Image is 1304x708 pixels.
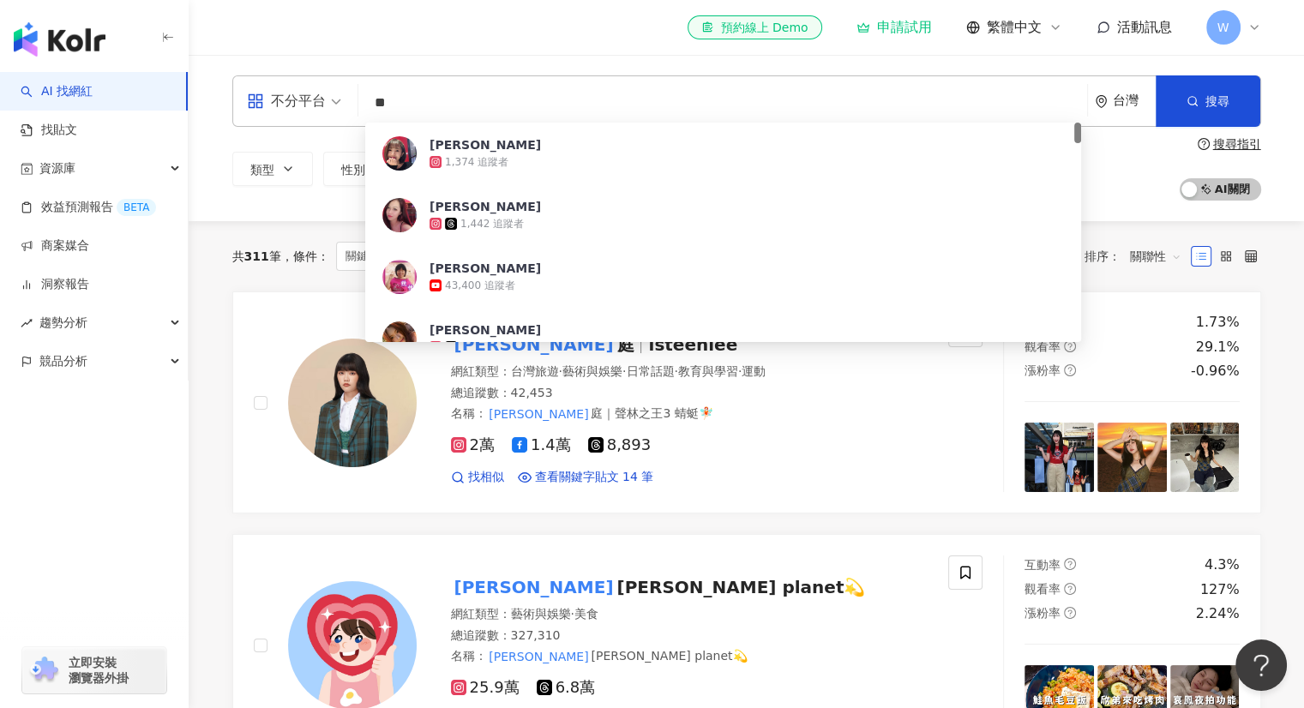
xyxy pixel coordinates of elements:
div: 預約線上 Demo [701,19,808,36]
span: 2萬 [451,436,495,454]
span: question-circle [1064,340,1076,352]
span: 觀看率 [1025,339,1061,353]
span: 名稱 ： [451,405,713,423]
span: 藝術與娛樂 [562,364,622,378]
span: 25.9萬 [451,679,520,697]
div: 43,400 追蹤者 [445,279,515,293]
span: 活動訊息 [1117,19,1172,35]
span: 藝術與娛樂 [511,607,571,621]
span: · [571,607,574,621]
img: KOL Avatar [382,321,417,356]
div: 總追蹤數 ： 327,310 [451,627,928,645]
div: 台灣 [1113,93,1156,108]
img: KOL Avatar [382,260,417,294]
a: 查看關鍵字貼文 14 筆 [518,469,654,486]
a: 效益預測報告BETA [21,199,156,216]
mark: [PERSON_NAME] [487,405,592,423]
a: 預約線上 Demo [688,15,821,39]
span: · [674,364,677,378]
span: question-circle [1064,558,1076,570]
span: 8,893 [588,436,652,454]
div: [PERSON_NAME] [430,260,541,277]
span: 觀看率 [1025,582,1061,596]
img: logo [14,22,105,57]
span: · [559,364,562,378]
div: 4.3% [1205,555,1240,574]
button: 性別 [323,152,404,186]
div: 1.73% [1196,313,1240,332]
a: chrome extension立即安裝 瀏覽器外掛 [22,647,166,693]
span: 查看關鍵字貼文 14 筆 [535,469,654,486]
div: 網紅類型 ： [451,363,928,381]
div: [PERSON_NAME] [430,136,541,153]
div: 搜尋指引 [1213,137,1261,151]
span: 性別 [341,163,365,177]
span: 6.8萬 [537,679,596,697]
span: 漲粉率 [1025,363,1061,377]
img: KOL Avatar [382,198,417,232]
div: 總追蹤數 ： 42,453 [451,385,928,402]
span: [PERSON_NAME] planet💫 [591,649,747,663]
span: 運動 [742,364,766,378]
img: chrome extension [27,657,61,684]
mark: [PERSON_NAME] [451,331,617,358]
img: post-image [1097,423,1167,492]
span: 日常話題 [626,364,674,378]
span: 關聯性 [1130,243,1181,270]
div: [PERSON_NAME] [430,198,541,215]
span: 類型 [250,163,274,177]
div: 4,010 追蹤者 [460,340,524,355]
span: 找相似 [468,469,504,486]
div: [PERSON_NAME] [430,321,541,339]
span: 關鍵字：[PERSON_NAME] [336,242,509,271]
a: 洞察報告 [21,276,89,293]
img: post-image [1025,423,1094,492]
a: 找相似 [451,469,504,486]
span: 漲粉率 [1025,606,1061,620]
div: 1,442 追蹤者 [460,217,524,231]
span: question-circle [1198,138,1210,150]
span: [PERSON_NAME] planet💫 [616,577,865,597]
a: 商案媒合 [21,237,89,255]
div: 127% [1200,580,1240,599]
span: 趨勢分析 [39,303,87,342]
div: 網紅類型 ： [451,606,928,623]
button: 搜尋 [1156,75,1260,127]
span: rise [21,317,33,329]
span: 庭 [616,334,634,355]
span: 庭｜聲林之王3 蜻蜓🧚🏻 [591,406,712,420]
a: 找貼文 [21,122,77,139]
div: -0.96% [1191,362,1240,381]
button: 類型 [232,152,313,186]
span: question-circle [1064,607,1076,619]
div: 不分平台 [247,87,326,115]
span: 立即安裝 瀏覽器外掛 [69,655,129,686]
span: question-circle [1064,583,1076,595]
img: KOL Avatar [382,136,417,171]
div: 排序： [1085,243,1191,270]
div: 2.24% [1196,604,1240,623]
span: question-circle [1064,364,1076,376]
span: 搜尋 [1205,94,1229,108]
span: 名稱 ： [451,647,748,666]
span: 1.4萬 [512,436,571,454]
span: 競品分析 [39,342,87,381]
div: 申請試用 [856,19,932,36]
div: 共 筆 [232,249,281,263]
span: isteenlee [648,334,737,355]
span: 條件 ： [281,249,329,263]
span: 互動率 [1025,558,1061,572]
mark: [PERSON_NAME] [451,573,617,601]
div: 29.1% [1196,338,1240,357]
a: searchAI 找網紅 [21,83,93,100]
span: environment [1095,95,1108,108]
span: 台灣旅遊 [511,364,559,378]
span: 繁體中文 [987,18,1042,37]
span: 資源庫 [39,149,75,188]
mark: [PERSON_NAME] [487,647,592,666]
img: KOL Avatar [288,339,417,467]
span: 教育與學習 [678,364,738,378]
span: · [622,364,626,378]
span: 311 [244,249,269,263]
div: 1,374 追蹤者 [445,155,508,170]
